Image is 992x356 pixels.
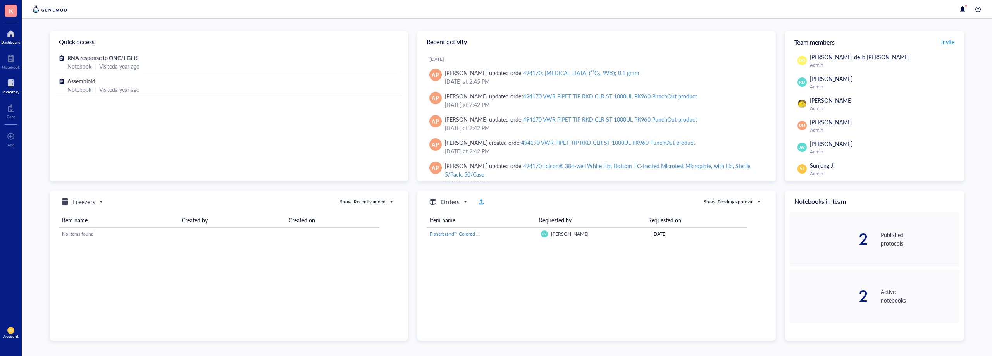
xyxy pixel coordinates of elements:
div: [DATE] at 2:42 PM [445,100,763,109]
span: [PERSON_NAME] [810,75,852,83]
span: AP [432,71,439,79]
div: Active notebooks [881,287,959,304]
a: Notebook [2,52,20,69]
div: Notebook [67,62,91,71]
div: [PERSON_NAME] updated order [445,115,697,124]
div: Show: Recently added [340,198,386,205]
img: genemod-logo [31,5,69,14]
div: [PERSON_NAME] updated order [445,92,697,100]
div: Core [7,114,15,119]
h5: Freezers [73,197,95,206]
span: [PERSON_NAME] [810,96,852,104]
h5: Orders [441,197,460,206]
span: AP [432,140,439,149]
div: | [95,62,96,71]
div: No items found [62,230,376,237]
div: Published protocols [881,230,959,248]
div: [PERSON_NAME] created order [445,138,695,147]
div: 2 [790,231,868,247]
div: Show: Pending approval [704,198,753,205]
span: Sunjong Ji [810,162,834,169]
a: Dashboard [1,28,21,45]
span: AP [432,94,439,102]
span: AP [432,117,439,126]
div: 494170: [MEDICAL_DATA] (¹³C₅, 99%); 0.1 gram [523,69,639,77]
div: Admin [810,105,956,112]
div: [PERSON_NAME] updated order [445,162,763,179]
div: [PERSON_NAME] updated order [445,69,639,77]
span: [PERSON_NAME] [810,118,852,126]
div: 2 [790,288,868,304]
div: [DATE] at 2:42 PM [445,147,763,155]
span: [PERSON_NAME] [810,140,852,148]
th: Item name [59,213,179,227]
div: Notebook [67,85,91,94]
span: RD [799,79,805,86]
th: Created on [286,213,379,227]
span: Invite [941,38,954,46]
span: [PERSON_NAME] de la [PERSON_NAME] [810,53,909,61]
div: Team members [785,31,964,53]
div: Admin [810,127,956,133]
button: Invite [941,36,955,48]
div: [DATE] at 2:45 PM [445,77,763,86]
span: DM [799,123,805,128]
div: Account [3,334,19,339]
div: [DATE] [652,230,744,237]
div: 494170 VWR PIPET TIP RKD CLR ST 1000UL PK960 PunchOut product [521,139,695,146]
div: Recent activity [417,31,776,53]
div: [DATE] [429,56,770,62]
div: Notebook [2,65,20,69]
div: Dashboard [1,40,21,45]
div: Quick access [50,31,408,53]
span: JW [799,144,805,150]
th: Created by [179,213,286,227]
th: Item name [427,213,536,227]
div: Admin [810,84,956,90]
div: Notebooks in team [785,191,964,212]
div: 494170 VWR PIPET TIP RKD CLR ST 1000UL PK960 PunchOut product [523,92,697,100]
span: SJ [9,328,13,333]
span: RNA response to ONC/EGFRi [67,54,139,62]
div: Admin [810,170,956,177]
span: K [9,6,13,15]
span: SJ [800,165,804,172]
a: Core [7,102,15,119]
div: 494170 Falcon® 384-well White Flat Bottom TC-treated Microtest Microplate, with Lid, Sterile, 5/P... [445,162,751,178]
span: AP [432,163,439,172]
div: Admin [810,149,956,155]
a: AP[PERSON_NAME] updated order494170: [MEDICAL_DATA] (¹³C₅, 99%); 0.1 gram[DATE] at 2:45 PM [424,65,770,89]
a: Fisherbrand™ Colored ABS 50 Place Slide Boxes [430,230,535,237]
a: AP[PERSON_NAME] updated order494170 VWR PIPET TIP RKD CLR ST 1000UL PK960 PunchOut product[DATE] ... [424,112,770,135]
div: Visited a year ago [99,85,139,94]
div: Visited a year ago [99,62,139,71]
span: KV [542,232,547,236]
div: [DATE] at 2:42 PM [445,124,763,132]
span: [PERSON_NAME] [551,230,589,237]
span: DD [799,57,805,64]
a: AP[PERSON_NAME] updated order494170 VWR PIPET TIP RKD CLR ST 1000UL PK960 PunchOut product[DATE] ... [424,89,770,112]
a: Inventory [2,77,19,94]
span: Fisherbrand™ Colored ABS 50 Place Slide Boxes [430,230,529,237]
div: Add [7,143,15,147]
a: AP[PERSON_NAME] created order494170 VWR PIPET TIP RKD CLR ST 1000UL PK960 PunchOut product[DATE] ... [424,135,770,158]
div: | [95,85,96,94]
a: AP[PERSON_NAME] updated order494170 Falcon® 384-well White Flat Bottom TC-treated Microtest Micro... [424,158,770,190]
span: Assembloid [67,77,95,85]
div: 494170 VWR PIPET TIP RKD CLR ST 1000UL PK960 PunchOut product [523,115,697,123]
div: Admin [810,62,956,68]
img: da48f3c6-a43e-4a2d-aade-5eac0d93827f.jpeg [798,100,806,108]
th: Requested on [645,213,741,227]
th: Requested by [536,213,645,227]
div: Inventory [2,89,19,94]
